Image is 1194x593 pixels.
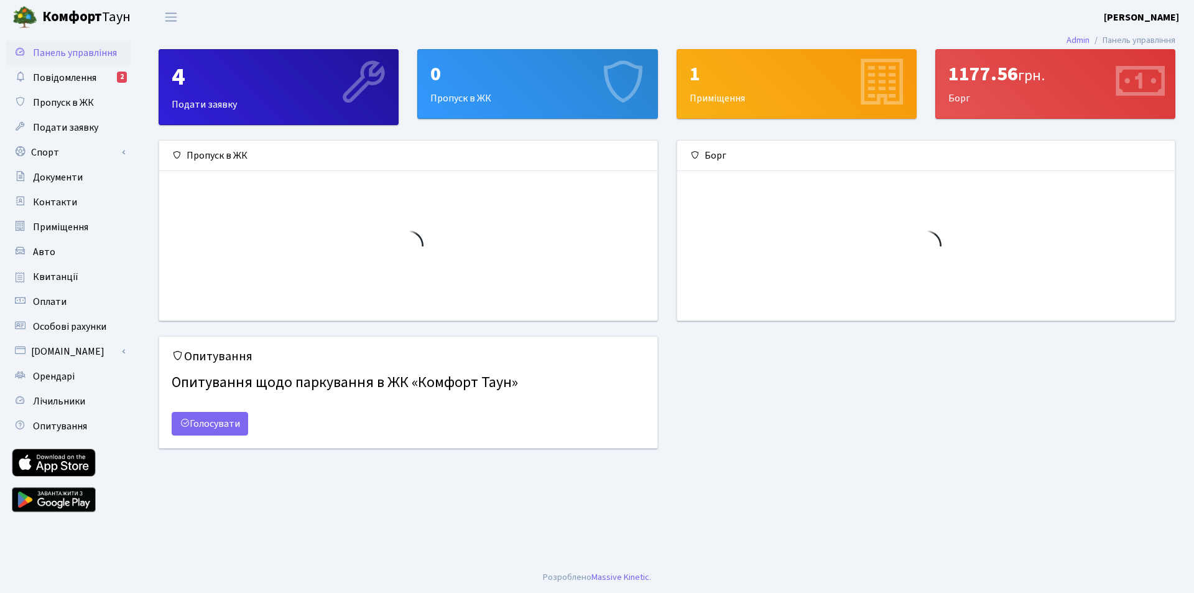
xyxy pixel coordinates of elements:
div: Подати заявку [159,50,398,124]
a: 1Приміщення [677,49,917,119]
span: Авто [33,245,55,259]
a: Подати заявку [6,115,131,140]
a: Орендарі [6,364,131,389]
h4: Опитування щодо паркування в ЖК «Комфорт Таун» [172,369,645,397]
a: Admin [1067,34,1090,47]
nav: breadcrumb [1048,27,1194,54]
div: 0 [430,62,644,86]
div: Приміщення [677,50,916,118]
a: Контакти [6,190,131,215]
a: 0Пропуск в ЖК [417,49,657,119]
span: Квитанції [33,270,78,284]
a: Оплати [6,289,131,314]
div: 2 [117,72,127,83]
span: Документи [33,170,83,184]
span: Таун [42,7,131,28]
span: Оплати [33,295,67,309]
a: Повідомлення2 [6,65,131,90]
a: Квитанції [6,264,131,289]
div: 1 [690,62,904,86]
b: Комфорт [42,7,102,27]
div: 1177.56 [948,62,1162,86]
span: Орендарі [33,370,75,383]
div: . [543,571,651,584]
a: Голосувати [172,412,248,436]
li: Панель управління [1090,34,1175,47]
img: logo.png [12,5,37,30]
a: 4Подати заявку [159,49,399,125]
span: грн. [1018,65,1045,86]
span: Пропуск в ЖК [33,96,94,110]
a: Massive Kinetic [591,571,649,584]
a: Панель управління [6,40,131,65]
span: Контакти [33,195,77,209]
span: Опитування [33,419,87,433]
a: Лічильники [6,389,131,414]
span: Особові рахунки [33,320,106,334]
h5: Опитування [172,349,645,364]
a: Розроблено [543,571,591,584]
span: Панель управління [33,46,117,60]
a: Документи [6,165,131,190]
a: Особові рахунки [6,314,131,339]
a: Пропуск в ЖК [6,90,131,115]
span: Повідомлення [33,71,96,85]
a: Опитування [6,414,131,439]
button: Переключити навігацію [155,7,187,27]
span: Лічильники [33,395,85,408]
b: [PERSON_NAME] [1104,11,1179,24]
div: Пропуск в ЖК [418,50,657,118]
a: Авто [6,240,131,264]
div: Пропуск в ЖК [159,141,657,171]
div: Борг [936,50,1175,118]
div: Борг [677,141,1175,171]
span: Подати заявку [33,121,98,134]
a: Приміщення [6,215,131,240]
div: 4 [172,62,386,92]
a: [PERSON_NAME] [1104,10,1179,25]
span: Приміщення [33,220,88,234]
a: [DOMAIN_NAME] [6,339,131,364]
a: Спорт [6,140,131,165]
